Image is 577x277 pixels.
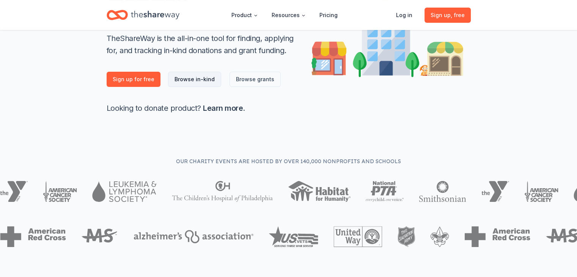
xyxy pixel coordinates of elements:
a: Sign up, free [424,8,471,23]
button: Resources [266,8,312,23]
img: Smithsonian [419,181,466,202]
a: Home [107,6,179,24]
img: Boy Scouts of America [430,226,449,247]
nav: Main [225,6,344,24]
img: US Vets [269,226,318,247]
img: National PTA [366,181,404,202]
img: American Cancer Society [524,181,559,202]
img: MS [81,226,118,247]
a: Browse grants [230,72,281,87]
img: Habitat for Humanity [288,181,351,202]
p: TheShareWay is the all-in-one tool for finding, applying for, and tracking in-kind donations and ... [107,32,296,57]
img: YMCA [481,181,509,202]
a: Learn more [203,104,243,113]
span: Sign up [431,11,465,20]
a: Pricing [313,8,344,23]
a: Browse in-kind [168,72,221,87]
a: Sign up for free [107,72,160,87]
img: Leukemia & Lymphoma Society [92,181,156,202]
p: Looking to donate product? . [107,102,296,114]
img: The Children's Hospital of Philadelphia [172,181,273,202]
img: American Red Cross [464,226,530,247]
img: The Salvation Army [398,226,415,247]
button: Product [225,8,264,23]
img: United Way [333,226,382,247]
span: , free [451,12,465,18]
img: Alzheimers Association [134,230,253,243]
img: American Cancer Society [43,181,77,202]
a: Log in [390,8,418,23]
